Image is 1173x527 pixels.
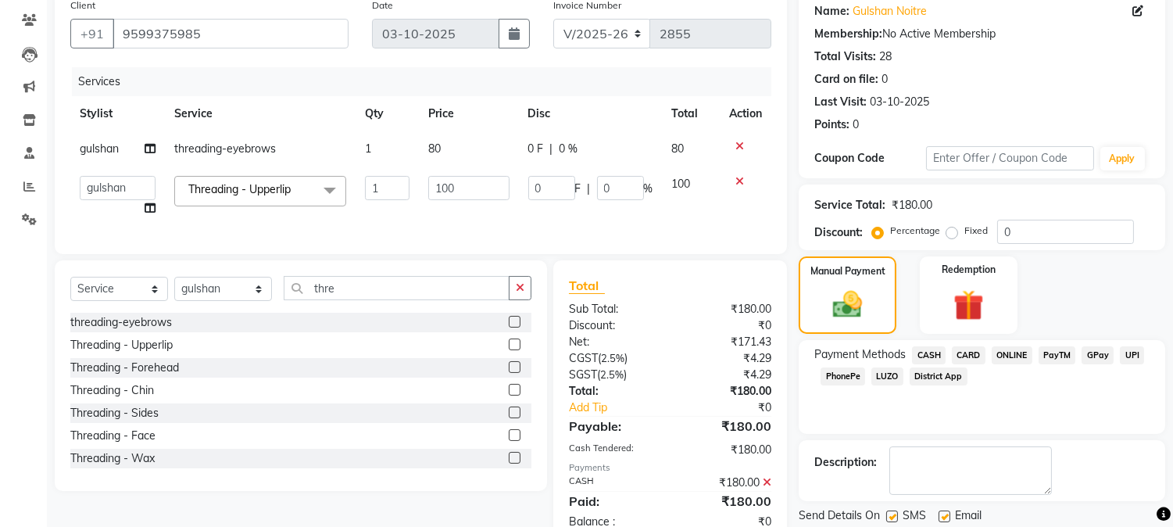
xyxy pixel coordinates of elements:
[1120,346,1144,364] span: UPI
[671,301,784,317] div: ₹180.00
[575,181,581,197] span: F
[569,367,597,382] span: SGST
[70,382,154,399] div: Threading - Chin
[569,351,598,365] span: CGST
[814,224,863,241] div: Discount:
[814,150,926,167] div: Coupon Code
[70,428,156,444] div: Threading - Face
[113,19,349,48] input: Search by Name/Mobile/Email/Code
[419,96,519,131] th: Price
[557,383,671,400] div: Total:
[557,367,671,383] div: ( )
[942,263,996,277] label: Redemption
[671,317,784,334] div: ₹0
[944,286,993,324] img: _gift.svg
[871,367,903,385] span: LUZO
[365,142,371,156] span: 1
[1039,346,1076,364] span: PayTM
[70,337,173,353] div: Threading - Upperlip
[926,146,1093,170] input: Enter Offer / Coupon Code
[912,346,946,364] span: CASH
[890,224,940,238] label: Percentage
[174,142,276,156] span: threading-eyebrows
[356,96,419,131] th: Qty
[588,181,591,197] span: |
[1082,346,1114,364] span: GPay
[557,334,671,350] div: Net:
[1100,147,1145,170] button: Apply
[600,368,624,381] span: 2.5%
[70,405,159,421] div: Threading - Sides
[814,48,876,65] div: Total Visits:
[644,181,653,197] span: %
[557,492,671,511] div: Paid:
[671,492,784,511] div: ₹180.00
[672,142,685,156] span: 80
[70,19,114,48] button: +91
[910,367,967,385] span: District App
[879,48,892,65] div: 28
[560,141,578,157] span: 0 %
[165,96,356,131] th: Service
[671,417,784,436] div: ₹180.00
[70,314,172,331] div: threading-eyebrows
[799,507,880,527] span: Send Details On
[821,367,865,385] span: PhonePe
[550,141,553,157] span: |
[814,3,849,20] div: Name:
[70,450,155,467] div: Threading - Wax
[80,142,119,156] span: gulshan
[671,383,784,400] div: ₹180.00
[810,264,885,278] label: Manual Payment
[892,197,932,213] div: ₹180.00
[814,346,906,363] span: Payment Methods
[853,3,927,20] a: Gulshan Noitre
[671,442,784,458] div: ₹180.00
[870,94,929,110] div: 03-10-2025
[814,117,849,133] div: Points:
[428,142,441,156] span: 80
[952,346,985,364] span: CARD
[557,350,671,367] div: ( )
[557,442,671,458] div: Cash Tendered:
[671,367,784,383] div: ₹4.29
[557,417,671,436] div: Payable:
[671,475,784,491] div: ₹180.00
[188,182,291,196] span: Threading - Upperlip
[557,301,671,317] div: Sub Total:
[291,182,298,196] a: x
[882,71,888,88] div: 0
[557,475,671,491] div: CASH
[569,461,771,475] div: Payments
[284,276,510,300] input: Search or Scan
[814,197,885,213] div: Service Total:
[528,141,544,157] span: 0 F
[601,352,624,364] span: 2.5%
[671,334,784,350] div: ₹171.43
[814,26,1150,42] div: No Active Membership
[814,454,877,471] div: Description:
[671,350,784,367] div: ₹4.29
[824,288,871,321] img: _cash.svg
[853,117,859,133] div: 0
[992,346,1032,364] span: ONLINE
[70,360,179,376] div: Threading - Forehead
[955,507,982,527] span: Email
[519,96,663,131] th: Disc
[569,278,605,294] span: Total
[70,96,165,131] th: Stylist
[964,224,988,238] label: Fixed
[814,71,878,88] div: Card on file:
[663,96,721,131] th: Total
[557,400,689,416] a: Add Tip
[814,94,867,110] div: Last Visit:
[689,400,784,416] div: ₹0
[720,96,771,131] th: Action
[557,317,671,334] div: Discount:
[814,26,882,42] div: Membership:
[672,177,691,191] span: 100
[903,507,926,527] span: SMS
[72,67,783,96] div: Services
